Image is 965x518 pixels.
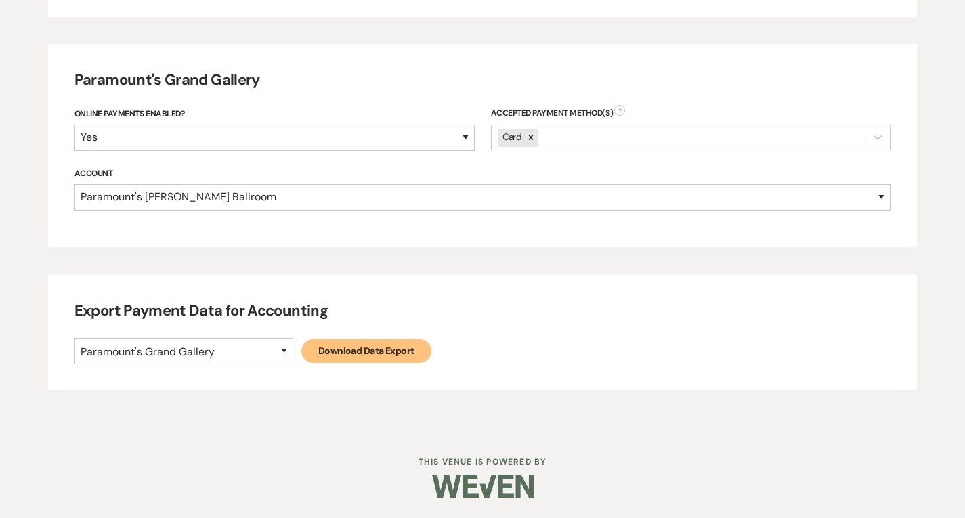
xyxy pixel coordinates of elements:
[74,70,891,91] h4: Paramount's Grand Gallery
[74,107,475,122] label: Online Payments Enabled?
[432,462,534,510] img: Weven Logo
[74,301,891,322] h4: Export Payment Data for Accounting
[498,129,523,146] div: Card
[301,339,431,363] a: Download Data Export
[491,107,891,119] div: Accepted Payment Method(s)
[74,167,891,181] label: Account
[614,105,625,116] span: ?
